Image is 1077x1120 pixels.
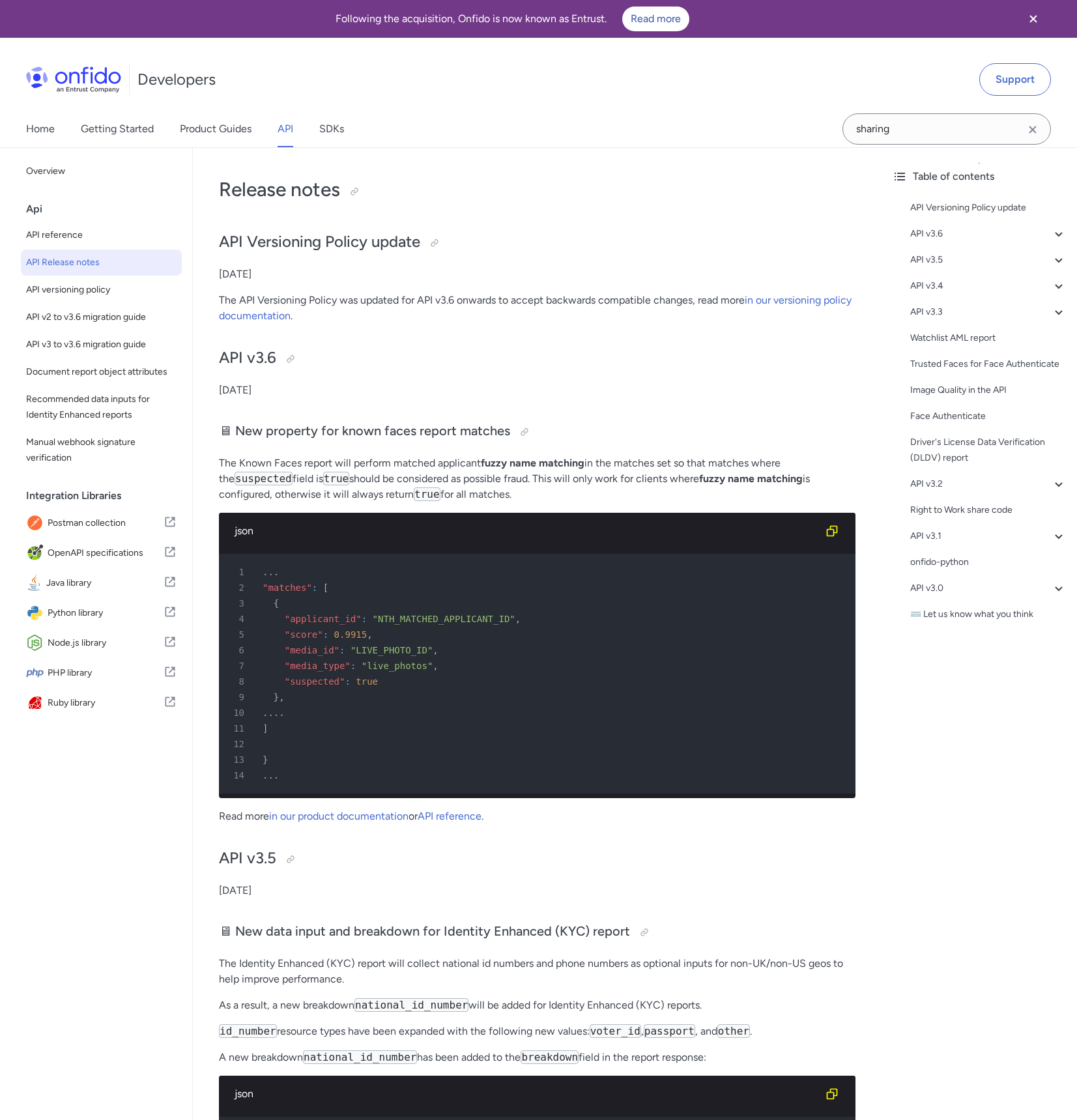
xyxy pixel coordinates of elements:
[235,472,293,485] code: suspected
[48,544,164,562] span: OpenAPI specifications
[263,567,279,577] span: ...
[224,627,253,642] span: 5
[433,661,438,671] span: ,
[21,332,182,358] a: API v3 to v3.6 migration guide
[910,581,1067,596] div: API v3.0
[48,634,164,652] span: Node.js library
[21,429,182,471] a: Manual webhook signature verification
[26,544,48,562] img: IconOpenAPI specifications
[590,1024,641,1038] code: voter_id
[224,580,253,596] span: 2
[263,723,268,734] span: ]
[21,222,182,248] a: API reference
[279,692,284,702] span: ,
[224,611,253,627] span: 4
[26,604,48,622] img: IconPython library
[367,629,372,640] span: ,
[219,1024,277,1038] code: id_number
[21,277,182,303] a: API versioning policy
[48,514,164,532] span: Postman collection
[979,63,1051,96] a: Support
[26,309,177,325] span: API v2 to v3.6 migration guide
[910,252,1067,268] div: API v3.5
[910,528,1067,544] a: API v3.1
[137,69,216,90] h1: Developers
[263,708,285,718] span: ....
[219,231,855,253] h2: API Versioning Policy update
[1009,3,1057,35] button: Close banner
[699,472,803,485] strong: fuzzy name matching
[418,810,481,822] a: API reference
[263,582,312,593] span: "matches"
[819,518,845,544] button: Copy code snippet button
[224,721,253,736] span: 11
[414,487,440,501] code: true
[910,476,1067,492] div: API v3.2
[26,255,177,270] span: API Release notes
[219,422,855,442] h3: 🖥 New property for known faces report matches
[842,113,1051,145] input: Onfido search input field
[224,658,253,674] span: 7
[285,645,339,655] span: "media_id"
[48,604,164,622] span: Python library
[21,386,182,428] a: Recommended data inputs for Identity Enhanced reports
[717,1024,750,1038] code: other
[224,752,253,768] span: 13
[21,659,182,687] a: IconPHP libraryPHP library
[515,614,521,624] span: ,
[910,409,1067,424] a: Face Authenticate
[285,629,323,640] span: "score"
[345,676,350,687] span: :
[26,435,177,466] span: Manual webhook signature verification
[910,382,1067,398] a: Image Quality in the API
[910,304,1067,320] a: API v3.3
[26,196,187,222] div: Api
[21,569,182,597] a: IconJava libraryJava library
[263,770,279,781] span: ...
[48,664,164,682] span: PHP library
[26,164,177,179] span: Overview
[219,883,855,898] p: [DATE]
[339,645,345,655] span: :
[263,754,268,765] span: }
[269,810,409,822] a: in our product documentation
[910,330,1067,346] div: Watchlist AML report
[910,278,1067,294] a: API v3.4
[481,457,584,469] strong: fuzzy name matching
[48,694,164,712] span: Ruby library
[910,226,1067,242] a: API v3.6
[26,574,46,592] img: IconJava library
[219,1024,855,1039] p: resource types have been expanded with the following new values: , , and .
[354,998,468,1012] code: national_id_number
[21,158,182,184] a: Overview
[334,629,367,640] span: 0.9915
[26,664,48,682] img: IconPHP library
[362,661,433,671] span: "live_photos"
[26,337,177,352] span: API v3 to v3.6 migration guide
[622,7,689,31] a: Read more
[21,250,182,276] a: API Release notes
[910,200,1067,216] a: API Versioning Policy update
[219,266,855,282] p: [DATE]
[356,676,378,687] span: true
[224,689,253,705] span: 9
[910,502,1067,518] a: Right to Work share code
[21,689,182,717] a: IconRuby libraryRuby library
[910,607,1067,622] a: ⌨️ Let us know what you think
[26,282,177,298] span: API versioning policy
[235,1086,819,1102] div: json
[644,1024,695,1038] code: passport
[180,111,251,147] a: Product Guides
[21,599,182,627] a: IconPython libraryPython library
[1025,122,1041,137] svg: Clear search field button
[373,614,515,624] span: "NTH_MATCHED_APPLICANT_ID"
[219,177,855,203] h1: Release notes
[224,674,253,689] span: 8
